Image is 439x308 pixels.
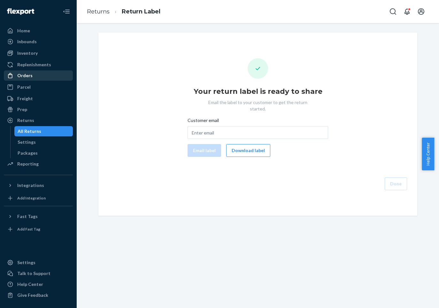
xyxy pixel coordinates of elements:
a: Returns [87,8,110,15]
button: Fast Tags [4,211,73,222]
button: Open notifications [401,5,413,18]
button: Email label [188,144,221,157]
a: Add Fast Tag [4,224,73,234]
button: Open Search Box [387,5,399,18]
button: Open account menu [415,5,427,18]
div: Returns [17,117,34,124]
div: Integrations [17,182,44,189]
a: Inbounds [4,36,73,47]
div: Talk to Support [17,270,50,277]
input: Customer email [188,126,328,139]
div: Home [17,28,30,34]
a: Prep [4,104,73,115]
button: Integrations [4,180,73,190]
a: Reporting [4,159,73,169]
div: Add Integration [17,195,46,201]
a: Home [4,26,73,36]
a: Help Center [4,279,73,289]
button: Done [385,177,407,190]
div: All Returns [18,128,41,134]
p: Email the label to your customer to get the return started. [202,99,314,112]
a: Replenishments [4,60,73,70]
a: Settings [4,257,73,268]
span: Customer email [188,117,219,126]
a: Parcel [4,82,73,92]
button: Download label [226,144,270,157]
button: Give Feedback [4,290,73,300]
a: Orders [4,70,73,81]
a: Add Integration [4,193,73,203]
div: Inbounds [17,38,37,45]
div: Help Center [17,281,43,288]
div: Parcel [17,84,31,90]
img: Flexport logo [7,8,34,15]
ol: breadcrumbs [82,2,166,21]
div: Give Feedback [17,292,48,298]
div: Reporting [17,161,39,167]
div: Add Fast Tag [17,226,40,232]
a: Freight [4,93,73,104]
div: Inventory [17,50,38,56]
h1: Your return label is ready to share [194,86,322,97]
div: Settings [17,259,35,266]
div: Settings [18,139,36,145]
a: Returns [4,115,73,126]
div: Replenishments [17,61,51,68]
div: Packages [18,150,38,156]
a: All Returns [14,126,73,136]
a: Talk to Support [4,268,73,279]
a: Settings [14,137,73,147]
button: Help Center [422,138,434,170]
div: Fast Tags [17,213,38,220]
a: Inventory [4,48,73,58]
div: Freight [17,95,33,102]
button: Close Navigation [60,5,73,18]
a: Return Label [122,8,160,15]
div: Orders [17,72,33,79]
a: Packages [14,148,73,158]
div: Prep [17,106,27,113]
